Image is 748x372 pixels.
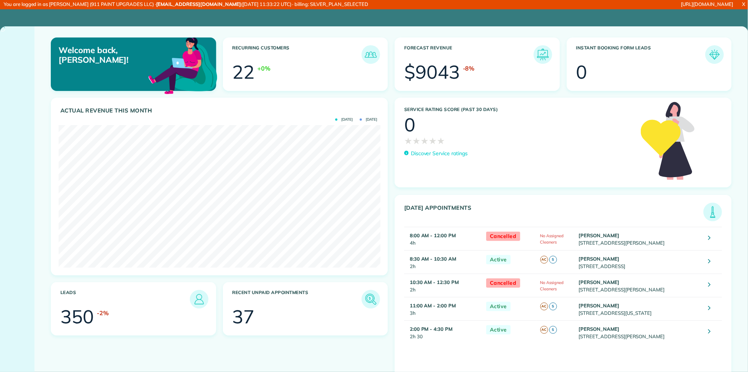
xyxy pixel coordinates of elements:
span: S [549,326,557,334]
span: Active [486,302,511,311]
div: -8% [463,64,475,73]
div: 0 [404,115,415,134]
a: [URL][DOMAIN_NAME] [681,1,733,7]
img: icon_leads-1bed01f49abd5b7fead27621c3d59655bb73ed531f8eeb49469d10e621d6b896.png [192,292,207,307]
span: ★ [437,134,445,147]
td: [STREET_ADDRESS] [577,251,703,274]
td: [STREET_ADDRESS][US_STATE] [577,297,703,321]
div: 350 [60,307,94,326]
strong: [PERSON_NAME] [579,232,620,238]
span: ★ [404,134,412,147]
strong: 8:00 AM - 12:00 PM [410,232,456,238]
img: icon_recurring_customers-cf858462ba22bcd05b5a5880d41d6543d210077de5bb9ebc9590e49fd87d84ed.png [363,47,378,62]
td: [STREET_ADDRESS][PERSON_NAME] [577,274,703,297]
span: ★ [429,134,437,147]
span: [DATE] [360,118,377,121]
strong: [EMAIL_ADDRESS][DOMAIN_NAME] [156,1,241,7]
div: -2% [97,309,109,317]
span: Cancelled [486,278,520,288]
span: No Assigned Cleaners [540,280,564,291]
strong: 2:00 PM - 4:30 PM [410,326,452,332]
img: icon_forecast_revenue-8c13a41c7ed35a8dcfafea3cbb826a0462acb37728057bba2d056411b612bbbe.png [536,47,550,62]
div: $9043 [404,63,460,81]
span: S [549,303,557,310]
strong: [PERSON_NAME] [579,256,620,262]
img: icon_form_leads-04211a6a04a5b2264e4ee56bc0799ec3eb69b7e499cbb523a139df1d13a81ae0.png [707,47,722,62]
span: Active [486,325,511,335]
strong: 8:30 AM - 10:30 AM [410,256,456,262]
img: dashboard_welcome-42a62b7d889689a78055ac9021e634bf52bae3f8056760290aed330b23ab8690.png [147,29,219,101]
div: +0% [257,64,270,73]
strong: 10:30 AM - 12:30 PM [410,279,459,285]
a: Discover Service ratings [404,150,468,157]
strong: [PERSON_NAME] [579,303,620,309]
h3: [DATE] Appointments [404,205,703,221]
span: AC [540,303,548,310]
span: Active [486,255,511,264]
h3: Actual Revenue this month [60,107,380,114]
strong: [PERSON_NAME] [579,279,620,285]
span: ★ [412,134,421,147]
h3: Recurring Customers [233,45,362,64]
td: 2h [404,274,482,297]
div: 37 [233,307,255,326]
span: No Assigned Cleaners [540,233,564,245]
td: 2h 30 [404,321,482,344]
td: [STREET_ADDRESS][PERSON_NAME] [577,227,703,251]
strong: [PERSON_NAME] [579,326,620,332]
div: 0 [576,63,587,81]
span: [DATE] [335,118,353,121]
img: icon_unpaid_appointments-47b8ce3997adf2238b356f14209ab4cced10bd1f174958f3ca8f1d0dd7fffeee.png [363,292,378,307]
span: AC [540,256,548,264]
td: [STREET_ADDRESS][PERSON_NAME] [577,321,703,344]
span: AC [540,326,548,334]
span: S [549,256,557,264]
h3: Leads [60,290,190,309]
h3: Forecast Revenue [404,45,534,64]
img: icon_todays_appointments-901f7ab196bb0bea1936b74009e4eb5ffbc2d2711fa7634e0d609ed5ef32b18b.png [705,205,720,219]
td: 4h [404,227,482,251]
h3: Instant Booking Form Leads [576,45,706,64]
p: Welcome back, [PERSON_NAME]! [59,45,163,65]
p: Discover Service ratings [411,150,468,157]
div: 22 [233,63,255,81]
h3: Service Rating score (past 30 days) [404,107,633,112]
strong: 11:00 AM - 2:00 PM [410,303,456,309]
span: Cancelled [486,232,520,241]
td: 3h [404,297,482,321]
span: ★ [421,134,429,147]
h3: Recent unpaid appointments [233,290,362,309]
td: 2h [404,251,482,274]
